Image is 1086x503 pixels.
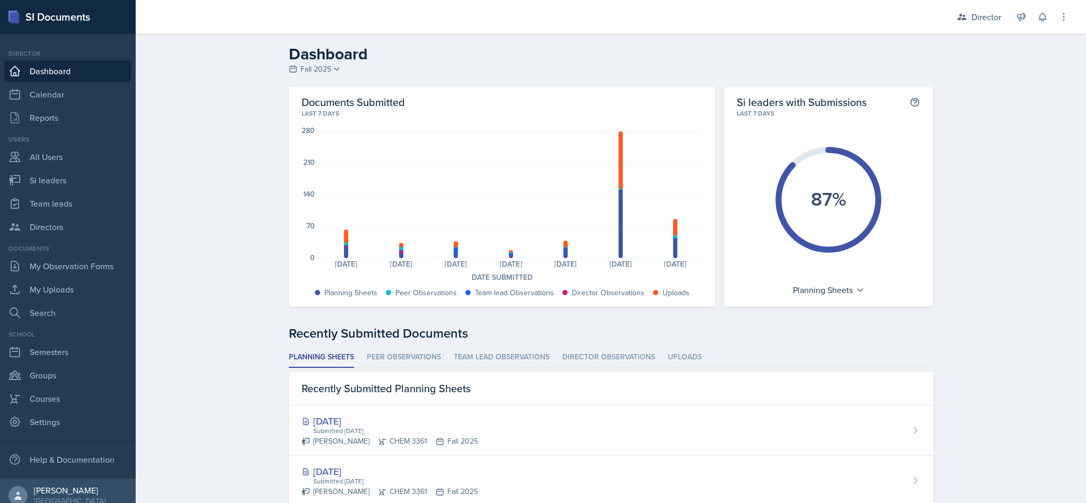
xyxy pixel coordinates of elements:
[319,260,374,268] div: [DATE]
[302,272,703,283] div: Date Submitted
[34,485,105,496] div: [PERSON_NAME]
[4,244,131,253] div: Documents
[737,109,921,118] div: Last 7 days
[367,347,441,368] li: Peer Observations
[663,287,690,298] div: Uploads
[475,287,554,298] div: Team lead Observations
[301,64,331,75] span: Fall 2025
[312,426,478,436] div: Submitted [DATE]
[811,185,846,213] text: 87%
[4,216,131,237] a: Directors
[312,476,478,486] div: Submitted [DATE]
[302,95,703,109] h2: Documents Submitted
[4,279,131,300] a: My Uploads
[302,436,478,447] div: [PERSON_NAME] CHEM 3361 Fall 2025
[303,190,315,198] div: 140
[4,411,131,433] a: Settings
[4,146,131,167] a: All Users
[310,254,315,261] div: 0
[395,287,457,298] div: Peer Observations
[302,414,478,428] div: [DATE]
[4,341,131,363] a: Semesters
[4,302,131,323] a: Search
[302,486,478,497] div: [PERSON_NAME] CHEM 3361 Fall 2025
[289,372,933,405] div: Recently Submitted Planning Sheets
[428,260,483,268] div: [DATE]
[289,347,354,368] li: Planning Sheets
[302,127,315,134] div: 280
[454,347,550,368] li: Team lead Observations
[4,449,131,470] div: Help & Documentation
[4,193,131,214] a: Team leads
[302,109,703,118] div: Last 7 days
[289,45,933,64] h2: Dashboard
[4,49,131,58] div: Director
[289,324,933,343] div: Recently Submitted Documents
[538,260,593,268] div: [DATE]
[374,260,428,268] div: [DATE]
[303,158,315,166] div: 210
[306,222,315,230] div: 70
[788,281,870,298] div: Planning Sheets
[289,405,933,456] a: [DATE] Submitted [DATE] [PERSON_NAME]CHEM 3361Fall 2025
[483,260,538,268] div: [DATE]
[668,347,702,368] li: Uploads
[4,84,131,105] a: Calendar
[593,260,648,268] div: [DATE]
[4,388,131,409] a: Courses
[4,170,131,191] a: Si leaders
[562,347,655,368] li: Director Observations
[4,60,131,82] a: Dashboard
[4,255,131,277] a: My Observation Forms
[302,464,478,479] div: [DATE]
[4,330,131,339] div: School
[648,260,702,268] div: [DATE]
[4,135,131,144] div: Users
[572,287,644,298] div: Director Observations
[4,107,131,128] a: Reports
[4,365,131,386] a: Groups
[737,95,867,109] h2: Si leaders with Submissions
[972,11,1001,23] div: Director
[324,287,377,298] div: Planning Sheets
